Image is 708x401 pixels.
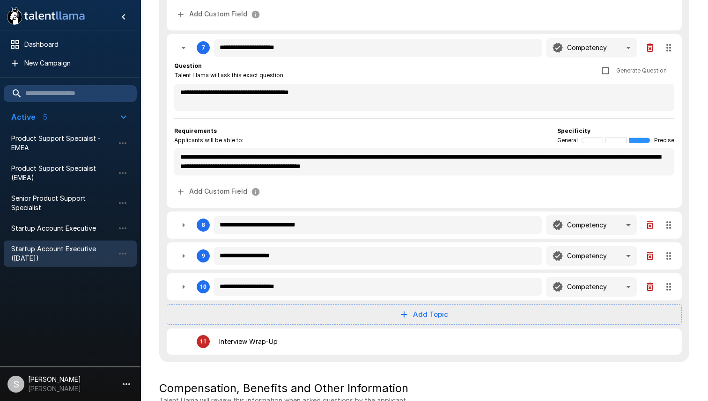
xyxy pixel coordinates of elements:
[159,381,689,396] h5: Compensation, Benefits and Other Information
[200,338,206,345] div: 11
[174,183,264,200] button: Add Custom Field
[616,66,667,75] span: Generate Question
[202,44,205,51] div: 7
[167,211,682,239] div: 8
[219,337,278,346] p: Interview Wrap-Up
[567,282,607,292] p: Competency
[557,127,590,134] b: Specificity
[557,136,578,145] span: General
[174,136,243,145] span: Applicants will be able to:
[167,273,682,300] div: 10
[567,43,607,52] p: Competency
[200,284,206,290] div: 10
[174,6,264,23] span: Custom fields allow you to automatically extract specific data from candidate responses.
[567,251,607,261] p: Competency
[202,222,205,228] div: 8
[167,242,682,270] div: 9
[174,183,264,200] span: Custom fields allow you to automatically extract specific data from candidate responses.
[202,253,205,259] div: 9
[174,6,264,23] button: Add Custom Field
[174,71,285,80] span: Talent Llama will ask this exact question.
[174,127,217,134] b: Requirements
[654,136,674,145] span: Precise
[567,220,607,230] p: Competency
[174,62,202,69] b: Question
[167,304,682,325] button: Add Topic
